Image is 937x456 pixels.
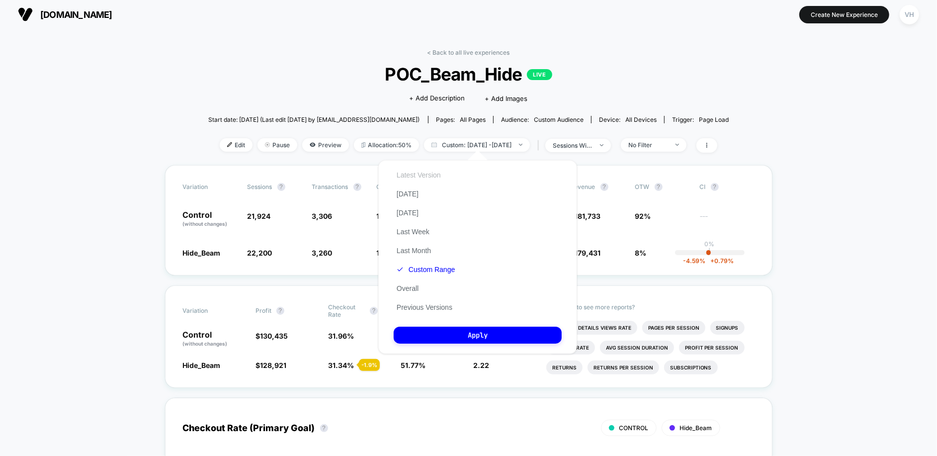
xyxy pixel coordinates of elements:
[257,138,297,152] span: Pause
[354,138,419,152] span: Allocation: 50%
[635,249,647,257] span: 8%
[711,183,719,191] button: ?
[401,361,426,369] span: 51.77 %
[394,227,432,236] button: Last Week
[535,138,545,153] span: |
[553,142,593,149] div: sessions with impression
[361,142,365,148] img: rebalance
[312,183,348,190] span: Transactions
[277,183,285,191] button: ?
[15,6,115,22] button: [DOMAIN_NAME]
[312,249,333,257] span: 3,260
[642,321,705,335] li: Pages Per Session
[260,332,288,340] span: 130,435
[672,116,729,123] div: Trigger:
[619,424,649,432] span: CONTROL
[519,144,522,146] img: end
[328,303,365,318] span: Checkout Rate
[394,303,455,312] button: Previous Versions
[546,321,637,335] li: Product Details Views Rate
[183,211,238,228] p: Control
[700,213,755,228] span: ---
[799,6,889,23] button: Create New Experience
[208,116,420,123] span: Start date: [DATE] (Last edit [DATE] by [EMAIL_ADDRESS][DOMAIN_NAME])
[18,7,33,22] img: Visually logo
[635,212,651,220] span: 92%
[183,341,228,347] span: (without changes)
[436,116,486,123] div: Pages:
[394,265,458,274] button: Custom Range
[680,424,712,432] span: Hide_Beam
[220,138,253,152] span: Edit
[900,5,919,24] div: VH
[256,332,288,340] span: $
[256,361,286,369] span: $
[635,183,690,191] span: OTW
[260,361,286,369] span: 128,921
[265,142,270,147] img: end
[575,212,601,220] span: 181,733
[664,361,718,374] li: Subscriptions
[591,116,664,123] span: Device:
[709,248,711,255] p: |
[546,303,755,311] p: Would like to see more reports?
[312,212,333,220] span: 3,306
[679,341,745,355] li: Profit Per Session
[256,307,271,314] span: Profit
[183,331,246,348] p: Control
[394,246,434,255] button: Last Month
[183,303,238,318] span: Variation
[183,183,238,191] span: Variation
[183,249,221,257] span: Hide_Beam
[276,307,284,315] button: ?
[40,9,112,20] span: [DOMAIN_NAME]
[431,142,437,147] img: calendar
[183,361,221,369] span: Hide_Beam
[394,208,422,217] button: [DATE]
[600,144,603,146] img: end
[655,183,663,191] button: ?
[394,171,444,180] button: Latest Version
[706,257,734,265] span: 0.79 %
[501,116,584,123] div: Audience:
[359,359,380,371] div: - 1.9 %
[394,327,562,344] button: Apply
[424,138,530,152] span: Custom: [DATE] - [DATE]
[710,321,745,335] li: Signups
[353,183,361,191] button: ?
[711,257,715,265] span: +
[527,69,552,80] p: LIVE
[302,138,349,152] span: Preview
[546,361,583,374] li: Returns
[897,4,922,25] button: VH
[183,221,228,227] span: (without changes)
[571,212,601,220] span: $
[248,249,272,257] span: 22,200
[628,141,668,149] div: No Filter
[700,183,755,191] span: CI
[683,257,706,265] span: -4.59 %
[320,424,328,432] button: ?
[676,144,679,146] img: end
[699,116,729,123] span: Page Load
[485,94,528,102] span: + Add Images
[328,332,354,340] span: 31.96 %
[328,361,354,369] span: 31.34 %
[248,183,272,190] span: Sessions
[227,142,232,147] img: edit
[410,93,465,103] span: + Add Description
[534,116,584,123] span: Custom Audience
[600,183,608,191] button: ?
[474,361,490,369] span: 2.22
[575,249,601,257] span: 179,431
[705,240,715,248] p: 0%
[625,116,657,123] span: all devices
[394,189,422,198] button: [DATE]
[394,284,422,293] button: Overall
[588,361,659,374] li: Returns Per Session
[600,341,674,355] li: Avg Session Duration
[571,249,601,257] span: $
[460,116,486,123] span: all pages
[248,212,271,220] span: 21,924
[427,49,510,56] a: < Back to all live experiences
